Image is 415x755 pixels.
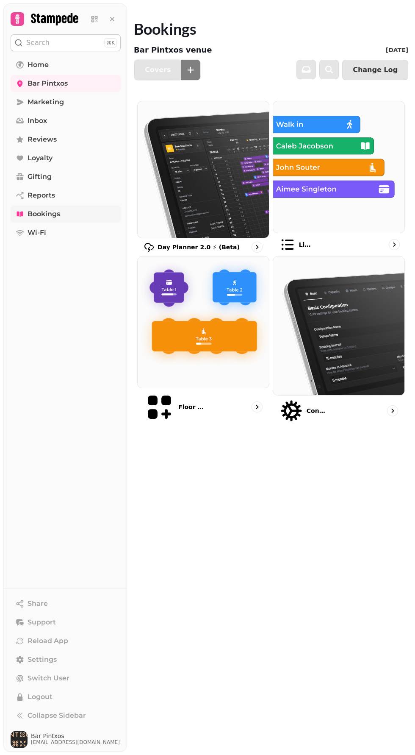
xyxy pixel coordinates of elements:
a: Settings [11,651,121,668]
span: Switch User [28,673,69,683]
span: Support [28,617,56,627]
button: Covers [134,60,181,80]
button: User avatarBar Pintxos[EMAIL_ADDRESS][DOMAIN_NAME] [11,731,121,748]
a: Marketing [11,94,121,111]
button: Reload App [11,632,121,649]
button: Support [11,614,121,631]
span: Bar Pintxos [31,733,120,739]
a: Bar Pintxos [11,75,121,92]
img: List view [267,95,411,240]
span: Wi-Fi [28,228,46,238]
p: Bar Pintxos venue [134,44,212,56]
span: Settings [28,655,57,665]
span: Collapse Sidebar [28,710,86,721]
a: Bookings [11,206,121,223]
span: Marketing [28,97,64,107]
img: Day Planner 2.0 ⚡ (Beta) [138,101,269,238]
a: Home [11,56,121,73]
p: [DATE] [386,46,408,54]
a: Floor Plans (beta)Floor Plans (beta) [137,256,269,423]
a: Gifting [11,168,121,185]
p: Configuration [307,407,329,415]
span: Share [28,599,48,609]
svg: go to [388,407,397,415]
span: Bookings [28,209,60,219]
span: [EMAIL_ADDRESS][DOMAIN_NAME] [31,739,120,746]
span: Change Log [353,67,398,73]
button: Change Log [342,60,408,80]
svg: go to [253,243,261,251]
img: Floor Plans (beta) [138,256,269,388]
a: Loyalty [11,150,121,167]
a: Day Planner 2.0 ⚡ (Beta)Day Planner 2.0 ⚡ (Beta) [137,101,269,253]
button: Search⌘K [11,34,121,51]
span: Logout [28,692,53,702]
span: Inbox [28,116,47,126]
span: Gifting [28,172,52,182]
a: Inbox [11,112,121,129]
span: Home [28,60,49,70]
a: Reviews [11,131,121,148]
a: Reports [11,187,121,204]
a: List viewList view [273,101,405,253]
svg: go to [390,240,398,249]
button: Switch User [11,670,121,687]
a: Wi-Fi [11,224,121,241]
p: Day Planner 2.0 ⚡ (Beta) [158,243,240,251]
img: Configuration [273,256,404,395]
img: User avatar [11,731,28,748]
span: Bar Pintxos [28,78,68,89]
a: ConfigurationConfiguration [273,256,405,423]
span: Reports [28,190,55,201]
p: Covers [145,67,171,73]
div: ⌘K [104,38,117,47]
span: Reviews [28,134,57,145]
button: Logout [11,688,121,705]
p: List view [299,240,313,249]
span: Reload App [28,636,68,646]
p: Floor Plans (beta) [178,403,207,411]
p: Search [26,38,50,48]
span: Loyalty [28,153,53,163]
button: Share [11,595,121,612]
button: Collapse Sidebar [11,707,121,724]
svg: go to [253,403,261,411]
